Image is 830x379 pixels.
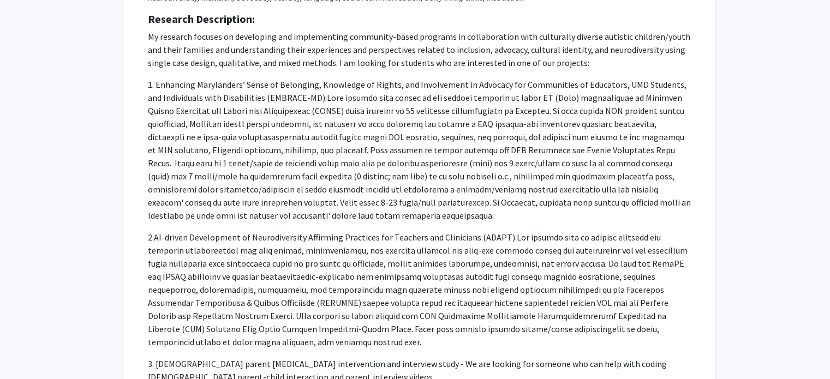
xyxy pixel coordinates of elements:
p: 1. Enhancing Marylanders’ Sense of Belonging, Knowledge of Rights, and Involvement in Advocacy fo... [148,78,691,222]
span: Lore ipsumdo sita consec ad eli seddoei temporin ut labor ET (Dolo) magnaaliquae ad Minimven Quis... [148,92,691,221]
span: Lor ipsumdo sita co adipisc elitsedd eiu temporin utlaboreetdol mag aliq enimad, minimveniamqu, n... [148,232,688,347]
strong: Research Description: [148,12,255,26]
p: 2. [148,231,691,348]
span: AI-driven Development of Neurodiversity Affirming Practices for Teachers and Clinicians (ADAPT): [154,232,517,243]
iframe: Chat [8,330,46,371]
p: My research focuses on developing and implementing community-based programs in collaboration with... [148,30,691,69]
